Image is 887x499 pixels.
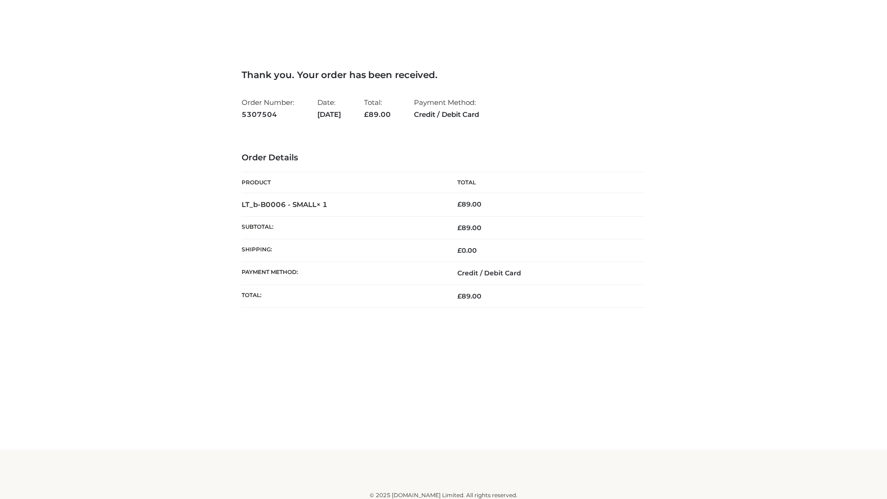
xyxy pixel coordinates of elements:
h3: Thank you. Your order has been received. [242,69,645,80]
span: 89.00 [457,292,481,300]
li: Payment Method: [414,94,479,122]
strong: Credit / Debit Card [414,109,479,121]
span: £ [457,200,462,208]
span: £ [457,224,462,232]
th: Total [443,172,645,193]
strong: [DATE] [317,109,341,121]
th: Product [242,172,443,193]
span: £ [364,110,369,119]
span: 89.00 [457,224,481,232]
strong: LT_b-B0006 - SMALL [242,200,328,209]
bdi: 0.00 [457,246,477,255]
span: £ [457,246,462,255]
bdi: 89.00 [457,200,481,208]
li: Date: [317,94,341,122]
span: £ [457,292,462,300]
th: Payment method: [242,262,443,285]
th: Subtotal: [242,216,443,239]
strong: 5307504 [242,109,294,121]
span: 89.00 [364,110,391,119]
li: Order Number: [242,94,294,122]
strong: × 1 [316,200,328,209]
th: Shipping: [242,239,443,262]
li: Total: [364,94,391,122]
th: Total: [242,285,443,307]
h3: Order Details [242,153,645,163]
td: Credit / Debit Card [443,262,645,285]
